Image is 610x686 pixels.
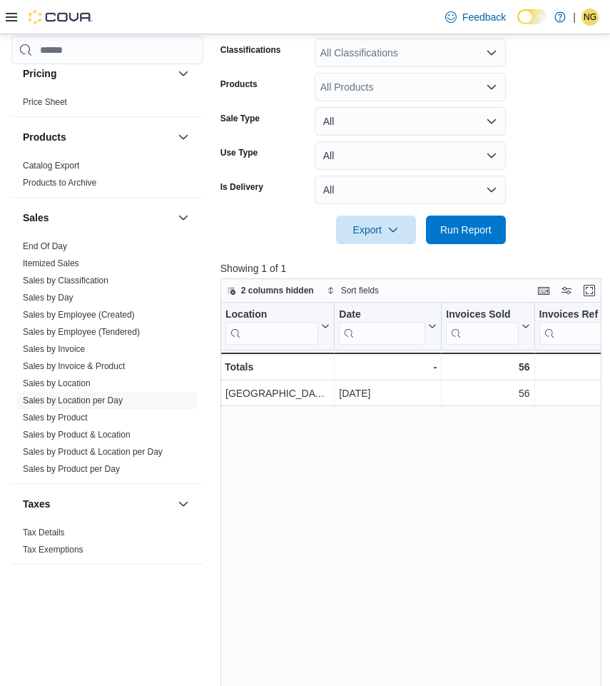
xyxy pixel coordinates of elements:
[23,258,79,268] a: Itemized Sales
[23,66,56,81] h3: Pricing
[439,3,512,31] a: Feedback
[539,308,605,322] div: Invoices Ref
[23,161,79,171] a: Catalog Export
[23,211,49,225] h3: Sales
[23,258,79,269] span: Itemized Sales
[220,113,260,124] label: Sale Type
[339,385,437,402] div: [DATE]
[225,385,330,402] div: [GEOGRAPHIC_DATA] - [GEOGRAPHIC_DATA]
[11,238,203,483] div: Sales
[23,544,83,555] span: Tax Exemptions
[315,107,506,136] button: All
[23,446,163,458] span: Sales by Product & Location per Day
[345,216,407,244] span: Export
[23,292,73,303] span: Sales by Day
[339,308,425,322] div: Date
[23,378,91,388] a: Sales by Location
[23,395,123,406] span: Sales by Location per Day
[175,209,192,226] button: Sales
[23,241,67,251] a: End Of Day
[486,47,497,59] button: Open list of options
[221,282,320,299] button: 2 columns hidden
[220,44,281,56] label: Classifications
[23,177,96,188] span: Products to Archive
[23,326,140,338] span: Sales by Employee (Tendered)
[486,81,497,93] button: Open list of options
[29,10,93,24] img: Cova
[225,308,330,345] button: Location
[23,130,172,144] button: Products
[23,130,66,144] h3: Products
[517,24,518,25] span: Dark Mode
[23,275,108,286] span: Sales by Classification
[175,128,192,146] button: Products
[446,308,518,322] div: Invoices Sold
[315,141,506,170] button: All
[446,308,529,345] button: Invoices Sold
[225,358,330,375] div: Totals
[23,412,88,423] span: Sales by Product
[23,497,172,511] button: Taxes
[175,65,192,82] button: Pricing
[11,157,203,197] div: Products
[584,9,596,26] span: NG
[535,282,552,299] button: Keyboard shortcuts
[23,497,51,511] h3: Taxes
[339,308,437,345] button: Date
[23,310,135,320] a: Sales by Employee (Created)
[23,241,67,252] span: End Of Day
[23,464,120,474] a: Sales by Product per Day
[220,261,606,276] p: Showing 1 of 1
[23,528,65,538] a: Tax Details
[426,216,506,244] button: Run Report
[220,147,258,158] label: Use Type
[11,94,203,116] div: Pricing
[339,358,437,375] div: -
[23,327,140,337] a: Sales by Employee (Tendered)
[23,430,131,440] a: Sales by Product & Location
[23,343,85,355] span: Sales by Invoice
[23,96,67,108] span: Price Sheet
[539,308,605,345] div: Invoices Ref
[446,385,529,402] div: 56
[225,308,318,345] div: Location
[23,344,85,354] a: Sales by Invoice
[23,160,79,171] span: Catalog Export
[581,9,599,26] div: Nicole Gorgichuk 20% Staff Discount
[175,495,192,513] button: Taxes
[225,308,318,322] div: Location
[23,527,65,538] span: Tax Details
[23,66,172,81] button: Pricing
[23,378,91,389] span: Sales by Location
[23,309,135,321] span: Sales by Employee (Created)
[11,524,203,564] div: Taxes
[573,9,576,26] p: |
[241,285,314,296] span: 2 columns hidden
[581,282,598,299] button: Enter fullscreen
[336,216,416,244] button: Export
[23,97,67,107] a: Price Sheet
[558,282,575,299] button: Display options
[220,79,258,90] label: Products
[341,285,379,296] span: Sort fields
[23,211,172,225] button: Sales
[220,181,263,193] label: Is Delivery
[23,429,131,440] span: Sales by Product & Location
[23,360,125,372] span: Sales by Invoice & Product
[339,308,425,345] div: Date
[23,395,123,405] a: Sales by Location per Day
[23,545,83,555] a: Tax Exemptions
[23,293,73,303] a: Sales by Day
[315,176,506,204] button: All
[23,178,96,188] a: Products to Archive
[446,358,529,375] div: 56
[23,276,108,286] a: Sales by Classification
[321,282,385,299] button: Sort fields
[446,308,518,345] div: Invoices Sold
[23,413,88,423] a: Sales by Product
[23,447,163,457] a: Sales by Product & Location per Day
[23,361,125,371] a: Sales by Invoice & Product
[462,10,506,24] span: Feedback
[517,9,547,24] input: Dark Mode
[440,223,492,237] span: Run Report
